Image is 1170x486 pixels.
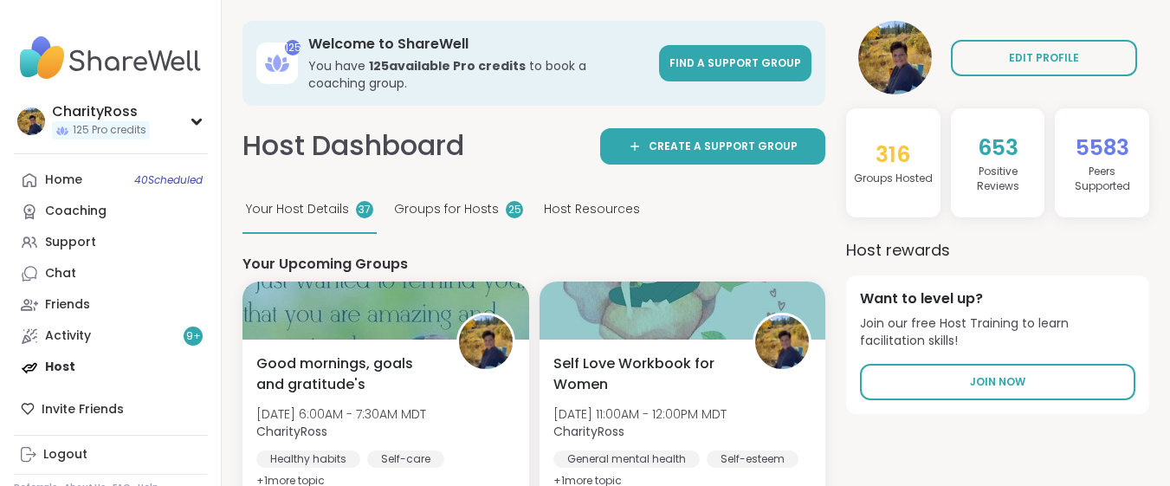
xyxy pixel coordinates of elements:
[14,393,207,424] div: Invite Friends
[242,126,464,165] h1: Host Dashboard
[659,45,811,81] a: Find a support group
[506,201,523,218] div: 25
[14,439,207,470] a: Logout
[186,329,201,344] span: 9 +
[1009,50,1079,66] span: EDIT PROFILE
[256,450,360,468] div: Healthy habits
[553,450,700,468] div: General mental health
[858,21,932,94] img: CharityRoss
[1062,165,1142,194] h4: Peers Supported
[860,315,1135,349] span: Join our free Host Training to learn facilitation skills!
[308,57,649,92] h3: You have to book a coaching group.
[14,28,207,88] img: ShareWell Nav Logo
[459,315,513,369] img: CharityRoss
[45,296,90,314] div: Friends
[553,353,734,395] span: Self Love Workbook for Women
[246,200,349,218] span: Your Host Details
[45,234,96,251] div: Support
[854,172,933,186] h4: Groups Hosted
[669,55,801,70] span: Find a support group
[14,165,207,196] a: Home40Scheduled
[707,450,798,468] div: Self-esteem
[369,57,526,75] b: 125 available Pro credit s
[45,265,76,282] div: Chat
[17,107,45,135] img: CharityRoss
[14,321,207,352] a: Activity9+
[43,446,87,463] div: Logout
[600,128,825,165] a: Create a support group
[45,203,107,220] div: Coaching
[52,102,150,121] div: CharityRoss
[876,139,910,170] span: 316
[14,196,207,227] a: Coaching
[846,238,1149,262] h3: Host rewards
[649,139,798,154] span: Create a support group
[553,423,624,440] b: CharityRoss
[256,423,327,440] b: CharityRoss
[958,165,1038,194] h4: Positive Review s
[256,353,437,395] span: Good mornings, goals and gratitude's
[242,255,825,274] h4: Your Upcoming Groups
[14,258,207,289] a: Chat
[978,133,1018,163] span: 653
[755,315,809,369] img: CharityRoss
[45,327,91,345] div: Activity
[860,364,1135,400] a: Join Now
[45,172,82,189] div: Home
[970,374,1025,390] span: Join Now
[73,123,146,138] span: 125 Pro credits
[134,173,203,187] span: 40 Scheduled
[367,450,444,468] div: Self-care
[394,200,499,218] span: Groups for Hosts
[951,40,1137,76] a: EDIT PROFILE
[356,201,373,218] div: 37
[553,405,727,423] span: [DATE] 11:00AM - 12:00PM MDT
[860,289,1135,308] h4: Want to level up?
[256,405,426,423] span: [DATE] 6:00AM - 7:30AM MDT
[544,200,640,218] span: Host Resources
[14,289,207,321] a: Friends
[1076,133,1129,163] span: 5583
[308,35,649,54] h3: Welcome to ShareWell
[14,227,207,258] a: Support
[285,40,301,55] div: 125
